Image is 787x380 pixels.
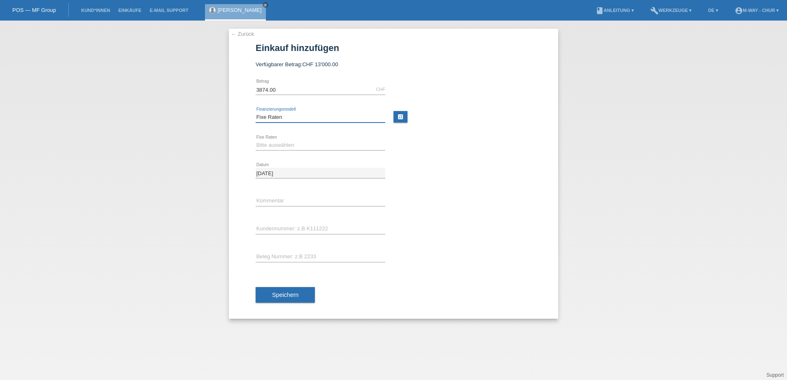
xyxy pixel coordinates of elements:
a: DE ▾ [704,8,722,13]
button: Speichern [256,287,315,303]
a: Einkäufe [114,8,145,13]
a: Kund*innen [77,8,114,13]
a: E-Mail Support [146,8,193,13]
i: build [650,7,659,15]
a: buildWerkzeuge ▾ [646,8,696,13]
a: account_circlem-way - Chur ▾ [731,8,783,13]
a: [PERSON_NAME] [218,7,262,13]
a: calculate [393,111,407,123]
i: calculate [397,114,404,120]
i: book [596,7,604,15]
span: Speichern [272,292,298,298]
i: account_circle [735,7,743,15]
h1: Einkauf hinzufügen [256,43,531,53]
a: ← Zurück [231,31,254,37]
i: close [263,3,268,7]
span: CHF 13'000.00 [302,61,338,67]
a: close [263,2,268,8]
a: POS — MF Group [12,7,56,13]
a: bookAnleitung ▾ [591,8,638,13]
div: CHF [376,87,385,92]
div: Verfügbarer Betrag: [256,61,531,67]
a: Support [766,372,784,378]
